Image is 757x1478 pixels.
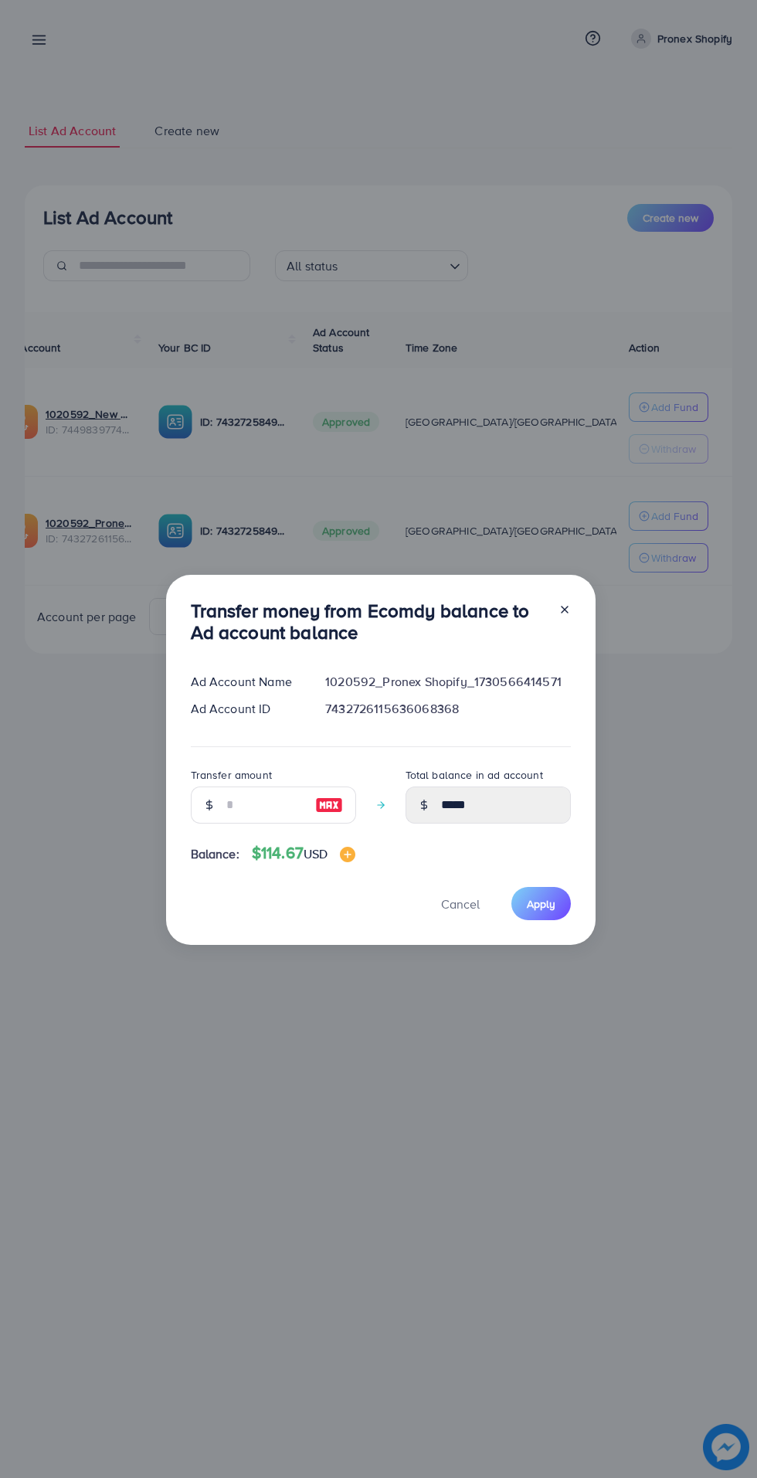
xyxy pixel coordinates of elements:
img: image [340,847,355,862]
span: Cancel [441,895,480,912]
button: Apply [511,887,571,920]
div: Ad Account Name [178,673,314,691]
img: image [315,796,343,814]
label: Total balance in ad account [406,767,543,783]
label: Transfer amount [191,767,272,783]
div: 1020592_Pronex Shopify_1730566414571 [313,673,582,691]
span: USD [304,845,328,862]
div: Ad Account ID [178,700,314,718]
span: Balance: [191,845,239,863]
span: Apply [527,896,555,912]
h4: $114.67 [252,844,356,863]
button: Cancel [422,887,499,920]
h3: Transfer money from Ecomdy balance to Ad account balance [191,600,546,644]
div: 7432726115636068368 [313,700,582,718]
